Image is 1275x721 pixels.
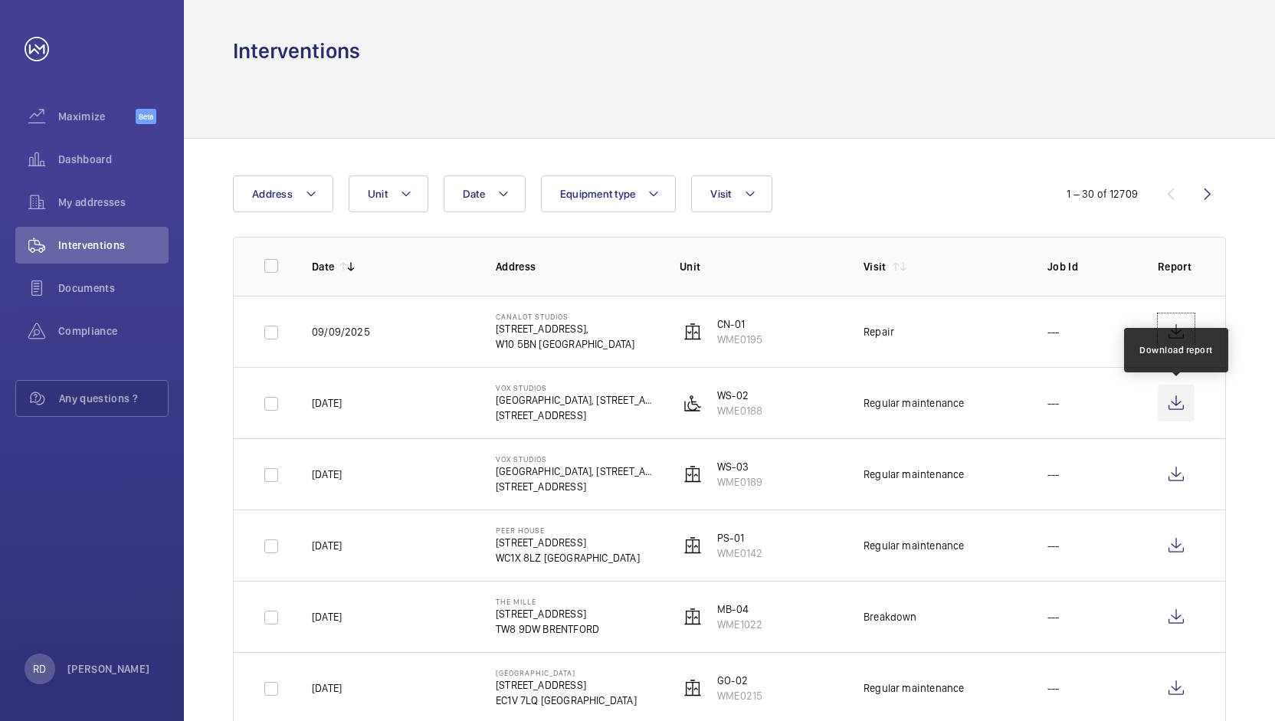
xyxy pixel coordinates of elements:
[864,324,894,339] div: Repair
[233,37,360,65] h1: Interventions
[1047,324,1060,339] p: ---
[59,391,168,406] span: Any questions ?
[1067,186,1138,202] div: 1 – 30 of 12709
[58,280,169,296] span: Documents
[496,259,655,274] p: Address
[67,661,150,677] p: [PERSON_NAME]
[864,467,964,482] div: Regular maintenance
[1047,609,1060,624] p: ---
[312,395,342,411] p: [DATE]
[349,175,428,212] button: Unit
[717,459,762,474] p: WS-03
[233,175,333,212] button: Address
[58,238,169,253] span: Interventions
[496,677,637,693] p: [STREET_ADDRESS]
[1047,259,1133,274] p: Job Id
[717,688,762,703] p: WME0215
[368,188,388,200] span: Unit
[496,392,655,408] p: [GEOGRAPHIC_DATA], [STREET_ADDRESS]
[717,673,762,688] p: GO-02
[1158,259,1195,274] p: Report
[717,546,762,561] p: WME0142
[252,188,293,200] span: Address
[717,388,762,403] p: WS-02
[496,321,635,336] p: [STREET_ADDRESS],
[683,536,702,555] img: elevator.svg
[683,323,702,341] img: elevator.svg
[496,597,599,606] p: The Mille
[717,316,762,332] p: CN-01
[496,535,640,550] p: [STREET_ADDRESS]
[496,550,640,565] p: WC1X 8LZ [GEOGRAPHIC_DATA]
[1139,343,1213,357] div: Download report
[717,530,762,546] p: PS-01
[496,526,640,535] p: Peer House
[1047,467,1060,482] p: ---
[312,259,334,274] p: Date
[683,679,702,697] img: elevator.svg
[717,403,762,418] p: WME0188
[136,109,156,124] span: Beta
[33,661,46,677] p: RD
[717,601,762,617] p: MB-04
[58,323,169,339] span: Compliance
[312,467,342,482] p: [DATE]
[496,464,655,479] p: [GEOGRAPHIC_DATA], [STREET_ADDRESS]
[496,408,655,423] p: [STREET_ADDRESS]
[864,395,964,411] div: Regular maintenance
[541,175,677,212] button: Equipment type
[1047,395,1060,411] p: ---
[496,312,635,321] p: Canalot Studios
[496,693,637,708] p: EC1V 7LQ [GEOGRAPHIC_DATA]
[312,680,342,696] p: [DATE]
[864,680,964,696] div: Regular maintenance
[691,175,772,212] button: Visit
[444,175,526,212] button: Date
[864,609,917,624] div: Breakdown
[58,152,169,167] span: Dashboard
[710,188,731,200] span: Visit
[312,538,342,553] p: [DATE]
[717,617,762,632] p: WME1022
[717,474,762,490] p: WME0189
[312,324,370,339] p: 09/09/2025
[58,195,169,210] span: My addresses
[1047,538,1060,553] p: ---
[683,608,702,626] img: elevator.svg
[717,332,762,347] p: WME0195
[496,383,655,392] p: Vox Studios
[1047,680,1060,696] p: ---
[496,336,635,352] p: W10 5BN [GEOGRAPHIC_DATA]
[496,606,599,621] p: [STREET_ADDRESS]
[864,259,887,274] p: Visit
[496,621,599,637] p: TW8 9DW BRENTFORD
[496,454,655,464] p: Vox Studios
[463,188,485,200] span: Date
[560,188,636,200] span: Equipment type
[58,109,136,124] span: Maximize
[864,538,964,553] div: Regular maintenance
[496,668,637,677] p: [GEOGRAPHIC_DATA]
[683,394,702,412] img: platform_lift.svg
[683,465,702,483] img: elevator.svg
[680,259,839,274] p: Unit
[496,479,655,494] p: [STREET_ADDRESS]
[312,609,342,624] p: [DATE]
